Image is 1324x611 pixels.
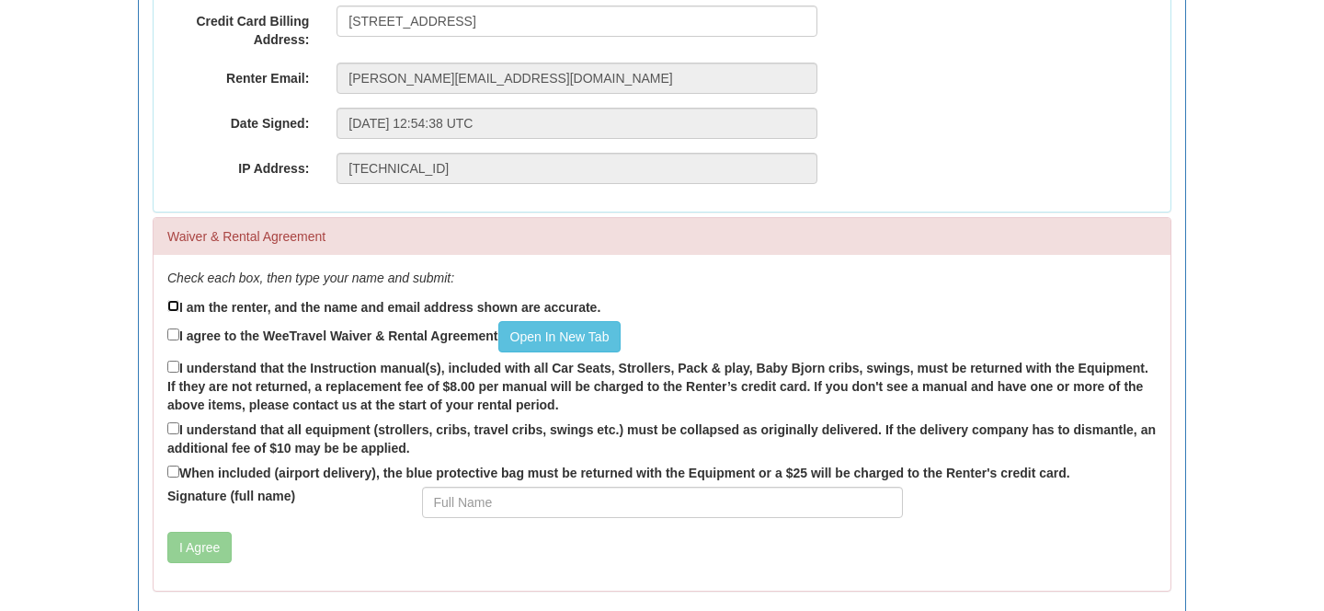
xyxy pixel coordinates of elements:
[167,296,600,317] label: I am the renter, and the name and email address shown are accurate.
[154,218,1170,255] div: Waiver & Rental Agreement
[167,419,1157,457] label: I understand that all equipment (strollers, cribs, travel cribs, swings etc.) must be collapsed a...
[167,271,454,285] em: Check each box, then type your name and submit:
[167,361,179,373] input: I understand that the Instruction manual(s), included with all Car Seats, Strollers, Pack & play,...
[167,357,1157,414] label: I understand that the Instruction manual(s), included with all Car Seats, Strollers, Pack & play,...
[167,422,179,434] input: I understand that all equipment (strollers, cribs, travel cribs, swings etc.) must be collapsed a...
[154,153,323,178] label: IP Address:
[154,487,408,505] label: Signature (full name)
[167,321,621,352] label: I agree to the WeeTravel Waiver & Rental Agreement
[167,466,179,478] input: When included (airport delivery), the blue protective bag must be returned with the Equipment or ...
[154,63,323,87] label: Renter Email:
[154,6,323,49] label: Credit Card Billing Address:
[498,321,622,352] a: Open In New Tab
[154,108,323,133] label: Date Signed:
[167,300,179,312] input: I am the renter, and the name and email address shown are accurate.
[422,487,903,518] input: Full Name
[167,462,1070,482] label: When included (airport delivery), the blue protective bag must be returned with the Equipment or ...
[167,329,179,340] input: I agree to the WeeTravel Waiver & Rental AgreementOpen In New Tab
[167,532,232,563] button: I Agree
